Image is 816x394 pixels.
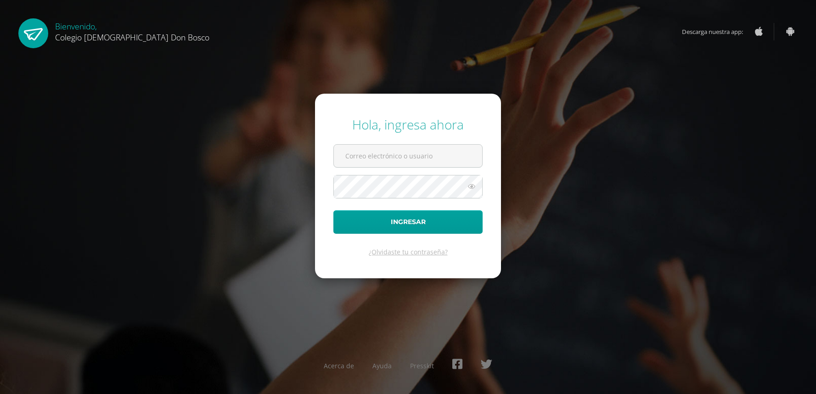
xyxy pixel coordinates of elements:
[369,248,448,256] a: ¿Olvidaste tu contraseña?
[410,361,434,370] a: Presskit
[333,116,483,133] div: Hola, ingresa ahora
[682,23,752,40] span: Descarga nuestra app:
[334,145,482,167] input: Correo electrónico o usuario
[55,18,209,43] div: Bienvenido,
[333,210,483,234] button: Ingresar
[324,361,354,370] a: Acerca de
[372,361,392,370] a: Ayuda
[55,32,209,43] span: Colegio [DEMOGRAPHIC_DATA] Don Bosco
